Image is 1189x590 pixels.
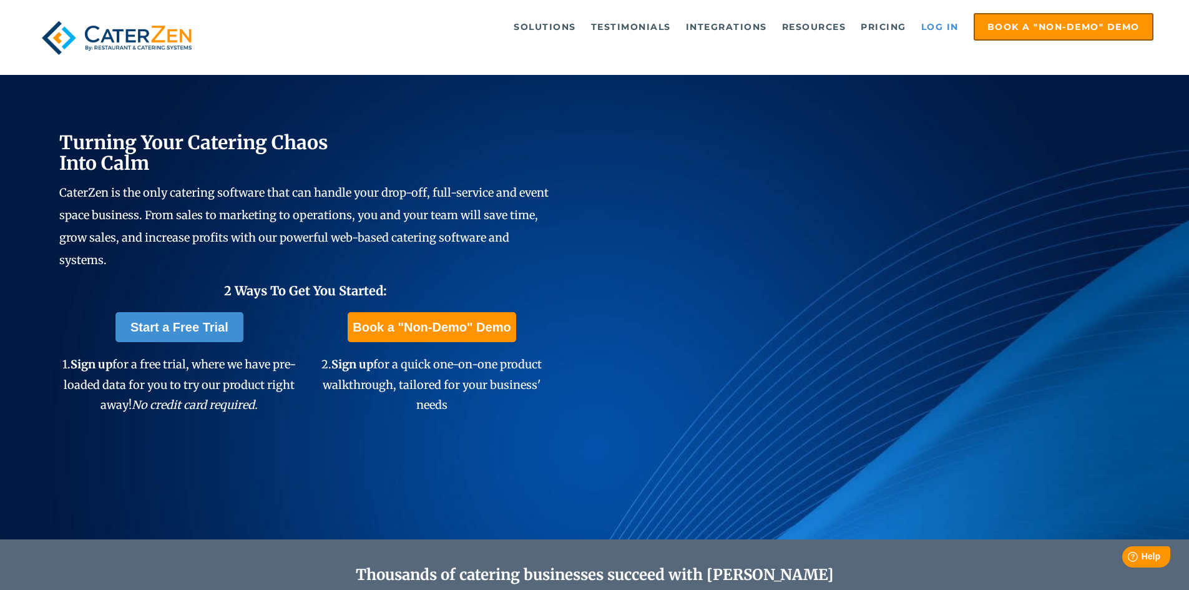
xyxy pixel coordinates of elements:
span: Sign up [331,357,373,371]
h2: Thousands of catering businesses succeed with [PERSON_NAME] [119,566,1070,584]
a: Log in [915,14,965,39]
a: Resources [776,14,853,39]
div: Navigation Menu [227,13,1153,41]
span: 2 Ways To Get You Started: [224,283,387,298]
span: 1. for a free trial, where we have pre-loaded data for you to try our product right away! [62,357,296,412]
span: Turning Your Catering Chaos Into Calm [59,130,328,175]
a: Solutions [507,14,582,39]
a: Book a "Non-Demo" Demo [974,13,1153,41]
a: Book a "Non-Demo" Demo [348,312,516,342]
span: Sign up [71,357,112,371]
span: 2. for a quick one-on-one product walkthrough, tailored for your business' needs [321,357,542,412]
em: No credit card required. [132,398,258,412]
img: caterzen [36,13,198,62]
a: Testimonials [585,14,677,39]
iframe: Help widget launcher [1078,541,1175,576]
span: CaterZen is the only catering software that can handle your drop-off, full-service and event spac... [59,185,549,267]
a: Pricing [854,14,913,39]
a: Integrations [680,14,773,39]
a: Start a Free Trial [115,312,243,342]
